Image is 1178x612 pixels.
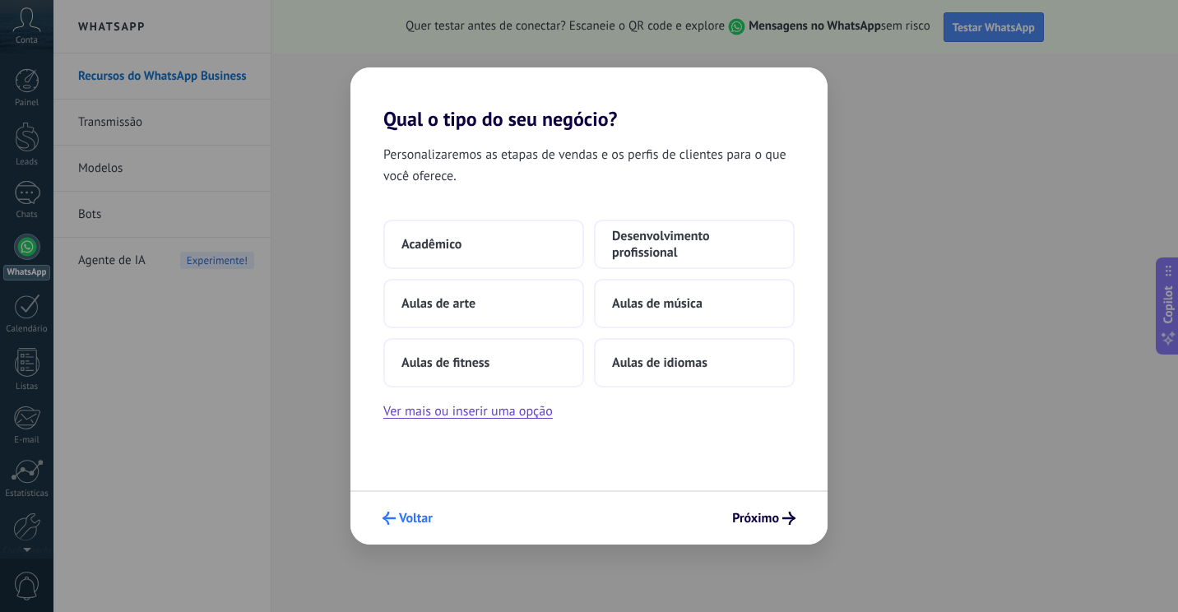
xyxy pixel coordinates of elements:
[594,279,795,328] button: Aulas de música
[383,338,584,387] button: Aulas de fitness
[612,355,707,371] span: Aulas de idiomas
[594,338,795,387] button: Aulas de idiomas
[383,279,584,328] button: Aulas de arte
[401,295,475,312] span: Aulas de arte
[383,144,795,187] span: Personalizaremos as etapas de vendas e os perfis de clientes para o que você oferece.
[350,67,828,131] h2: Qual o tipo do seu negócio?
[401,355,489,371] span: Aulas de fitness
[383,220,584,269] button: Acadêmico
[401,236,461,253] span: Acadêmico
[725,504,803,532] button: Próximo
[732,512,779,524] span: Próximo
[612,295,703,312] span: Aulas de música
[399,512,433,524] span: Voltar
[383,401,553,422] button: Ver mais ou inserir uma opção
[612,228,777,261] span: Desenvolvimento profissional
[594,220,795,269] button: Desenvolvimento profissional
[375,504,440,532] button: Voltar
